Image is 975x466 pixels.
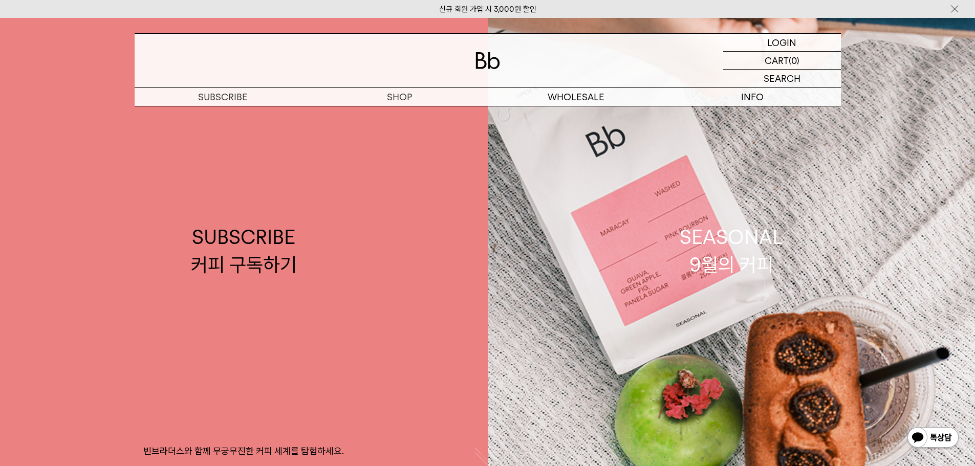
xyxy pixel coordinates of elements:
[680,224,783,278] div: SEASONAL 9월의 커피
[789,52,799,69] p: (0)
[311,88,488,106] a: SHOP
[475,52,500,69] img: 로고
[191,224,297,278] div: SUBSCRIBE 커피 구독하기
[664,88,841,106] p: INFO
[765,52,789,69] p: CART
[723,34,841,52] a: LOGIN
[135,88,311,106] a: SUBSCRIBE
[439,5,536,14] a: 신규 회원 가입 시 3,000원 할인
[488,88,664,106] p: WHOLESALE
[767,34,796,51] p: LOGIN
[764,70,800,87] p: SEARCH
[906,426,960,451] img: 카카오톡 채널 1:1 채팅 버튼
[723,52,841,70] a: CART (0)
